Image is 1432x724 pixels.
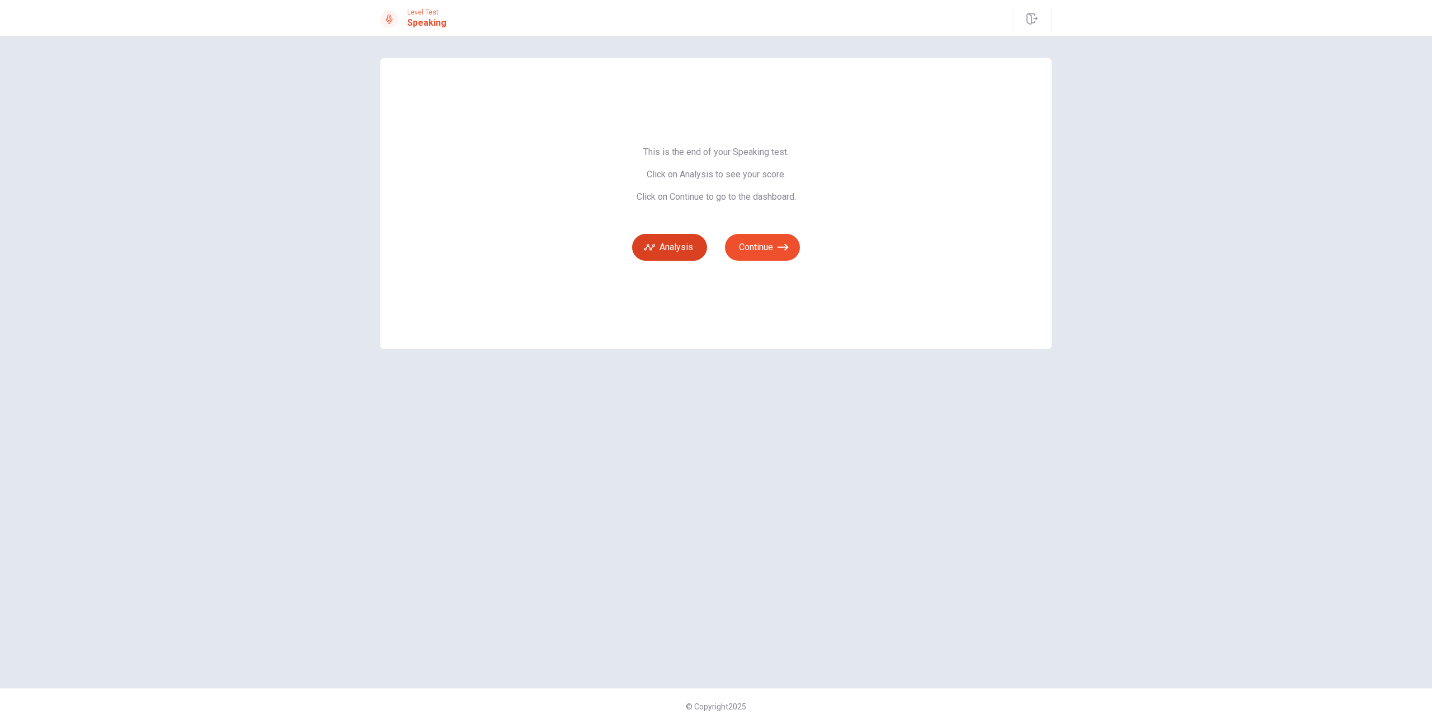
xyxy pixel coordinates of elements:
button: Continue [725,234,800,261]
span: Level Test [407,8,446,16]
span: © Copyright 2025 [686,702,746,711]
button: Analysis [632,234,707,261]
h1: Speaking [407,16,446,30]
span: This is the end of your Speaking test. Click on Analysis to see your score. Click on Continue to ... [632,147,800,203]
